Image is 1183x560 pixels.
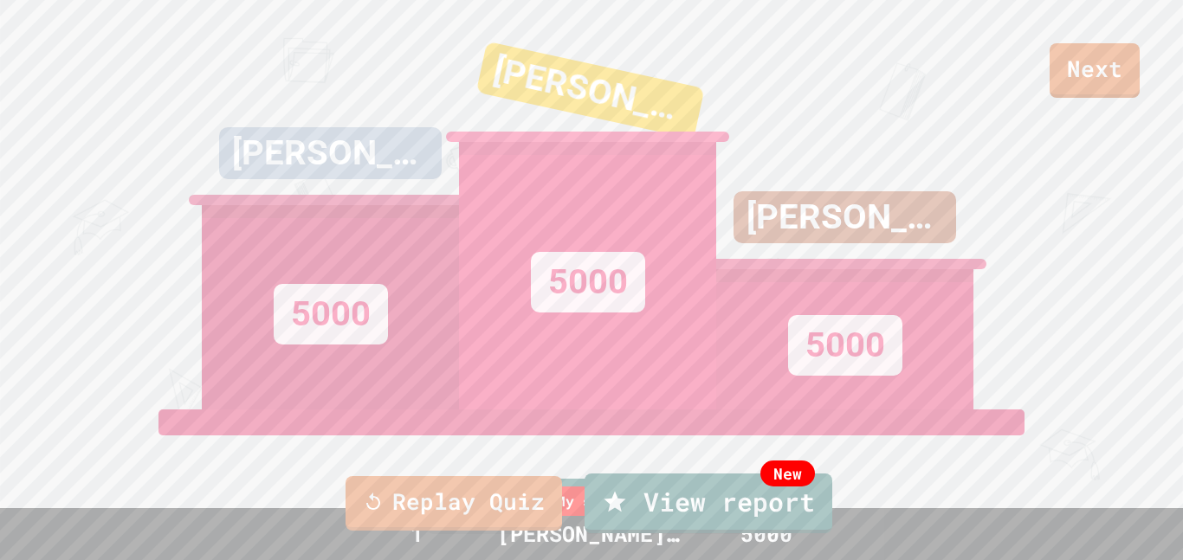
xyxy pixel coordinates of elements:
[585,473,832,533] a: View report
[476,41,705,138] div: [PERSON_NAME]
[531,252,645,312] div: 5000
[274,284,388,344] div: 5000
[760,460,815,486] div: New
[734,191,956,243] div: [PERSON_NAME]
[1050,43,1140,98] a: Next
[788,315,902,376] div: 5000
[346,476,562,531] a: Replay Quiz
[219,127,442,179] div: [PERSON_NAME]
